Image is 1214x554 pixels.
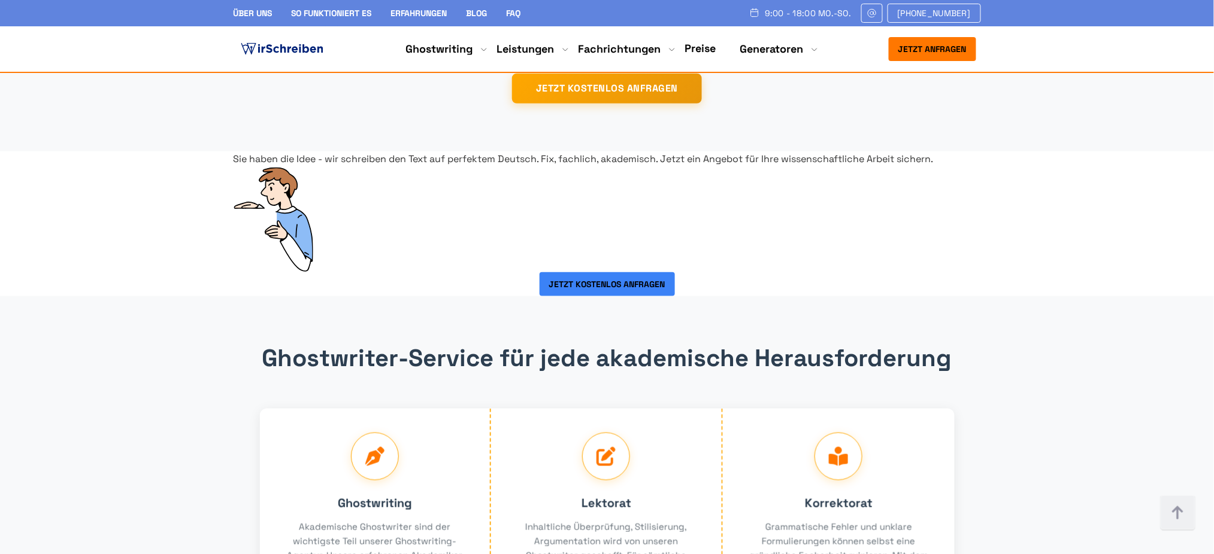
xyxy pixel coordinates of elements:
a: [PHONE_NUMBER] [888,4,981,23]
img: Korrektorat [829,447,848,466]
img: Lektorat [597,447,616,466]
h3: Korrektorat [741,495,937,511]
a: Leistungen [497,42,555,56]
a: Über uns [234,8,273,19]
a: Generatoren [740,42,804,56]
a: Ghostwriting [406,42,473,56]
a: Erfahrungen [391,8,447,19]
img: button top [1160,495,1196,531]
button: Jetzt kostenlos anfragen [540,272,675,296]
a: Blog [467,8,488,19]
h2: Ghostwriter-Service für jede akademische Herausforderung [260,344,955,373]
a: So funktioniert es [292,8,372,19]
button: Jetzt anfragen [889,37,976,61]
h3: Ghostwriting [278,495,473,511]
a: Fachrichtungen [579,42,661,56]
img: Ghostwriting [365,447,385,466]
h3: Lektorat [509,495,704,511]
span: 9:00 - 18:00 Mo.-So. [765,8,852,18]
img: Email [867,8,877,18]
div: Sie haben die Idee - wir schreiben den Text auf perfektem Deutsch. Fix, fachlich, akademisch. Jet... [234,151,981,167]
img: logo ghostwriter-österreich [238,40,326,58]
span: [PHONE_NUMBER] [898,8,971,18]
a: FAQ [507,8,521,19]
button: JETZT KOSTENLOS ANFRAGEN [512,74,702,104]
img: Schedule [749,8,760,17]
a: Preise [685,41,716,55]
